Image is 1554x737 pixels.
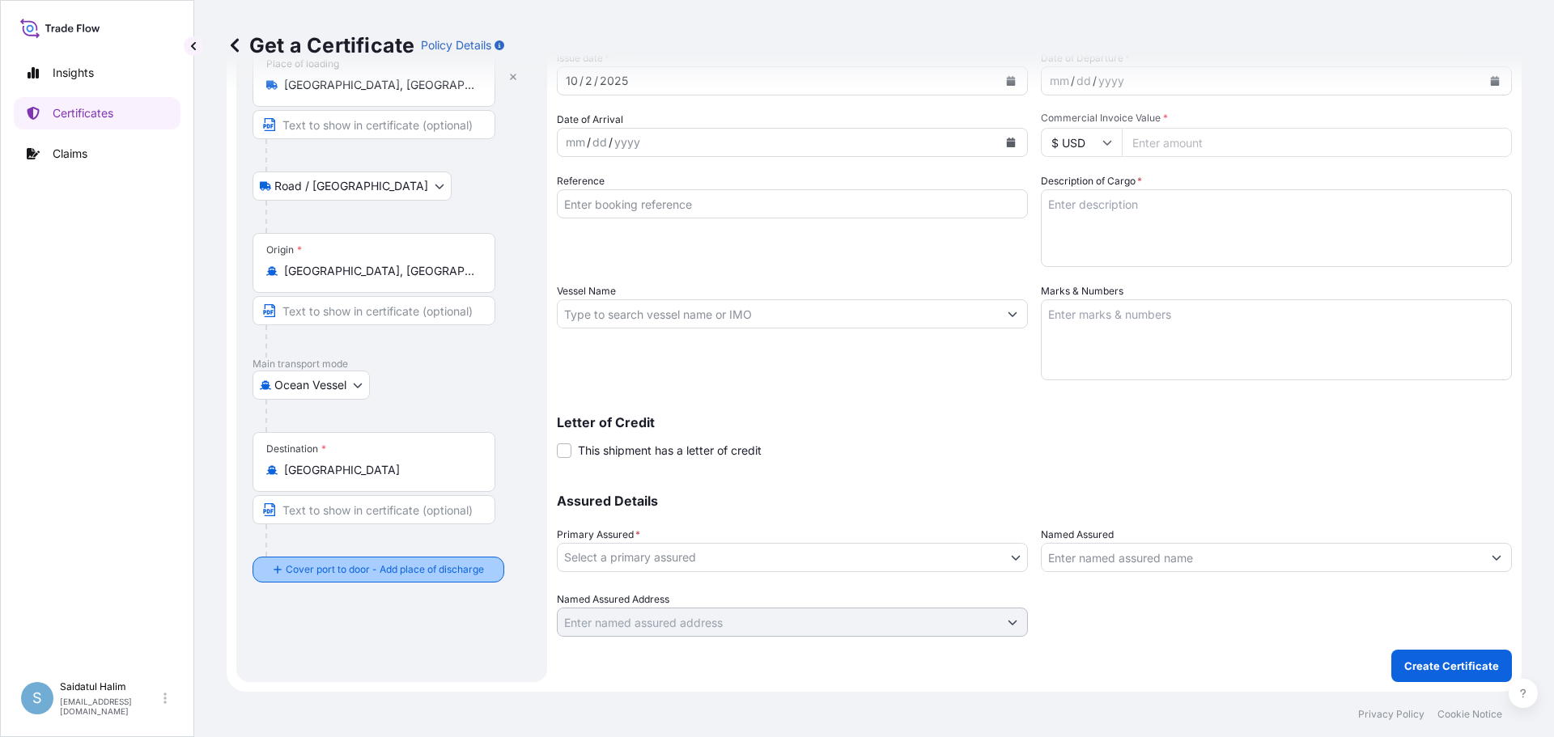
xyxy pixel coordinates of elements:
[253,358,531,371] p: Main transport mode
[1041,112,1512,125] span: Commercial Invoice Value
[591,133,609,152] div: day,
[284,462,475,478] input: Destination
[564,549,696,565] span: Select a primary assured
[1391,650,1512,682] button: Create Certificate
[53,65,94,81] p: Insights
[557,283,616,299] label: Vessel Name
[53,146,87,162] p: Claims
[286,561,484,578] span: Cover port to door - Add place of discharge
[253,110,495,139] input: Text to appear on certificate
[60,697,160,716] p: [EMAIL_ADDRESS][DOMAIN_NAME]
[613,133,642,152] div: year,
[227,32,414,58] p: Get a Certificate
[998,608,1027,637] button: Show suggestions
[557,527,640,543] span: Primary Assured
[557,591,669,608] label: Named Assured Address
[266,443,326,455] div: Destination
[14,57,180,89] a: Insights
[53,105,113,121] p: Certificates
[557,173,605,189] label: Reference
[253,495,495,524] input: Text to appear on certificate
[1437,708,1502,721] a: Cookie Notice
[578,443,762,459] span: This shipment has a letter of credit
[558,608,998,637] input: Named Assured Address
[253,296,495,325] input: Text to appear on certificate
[557,189,1028,218] input: Enter booking reference
[274,178,428,194] span: Road / [GEOGRAPHIC_DATA]
[557,543,1028,572] button: Select a primary assured
[1041,173,1142,189] label: Description of Cargo
[421,37,491,53] p: Policy Details
[609,133,613,152] div: /
[274,377,346,393] span: Ocean Vessel
[253,557,504,582] button: Cover port to door - Add place of discharge
[564,133,587,152] div: month,
[253,172,452,201] button: Select transport
[266,244,302,256] div: Origin
[558,299,998,328] input: Type to search vessel name or IMO
[14,138,180,170] a: Claims
[1041,527,1114,543] label: Named Assured
[1482,543,1511,572] button: Show suggestions
[998,129,1024,155] button: Calendar
[14,97,180,129] a: Certificates
[1122,128,1512,157] input: Enter amount
[1358,708,1424,721] a: Privacy Policy
[1404,658,1499,674] p: Create Certificate
[284,263,475,279] input: Origin
[557,112,623,128] span: Date of Arrival
[998,299,1027,328] button: Show suggestions
[587,133,591,152] div: /
[32,690,42,706] span: S
[557,494,1512,507] p: Assured Details
[253,371,370,400] button: Select transport
[60,680,160,693] p: Saidatul Halim
[1042,543,1482,572] input: Assured Name
[557,416,1512,429] p: Letter of Credit
[1041,283,1123,299] label: Marks & Numbers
